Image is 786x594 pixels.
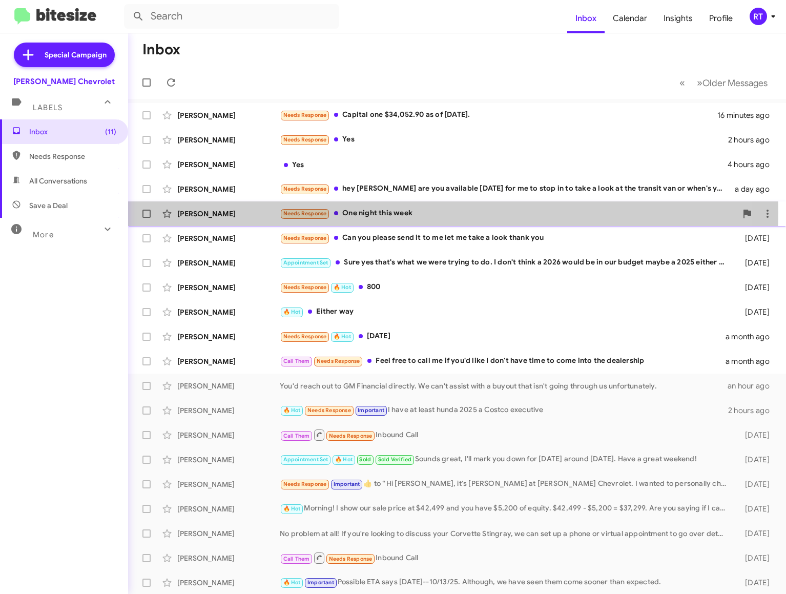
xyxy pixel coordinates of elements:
span: « [679,76,685,89]
div: Yes [280,134,728,146]
span: Needs Response [329,433,373,439]
span: Needs Response [283,481,327,487]
a: Profile [701,4,741,33]
span: All Conversations [29,176,87,186]
span: 🔥 Hot [335,456,353,463]
span: Sold Verified [378,456,412,463]
div: 4 hours ago [728,159,778,170]
span: Needs Response [283,186,327,192]
div: Possible ETA says [DATE]--10/13/25. Although, we have seen them come sooner than expected. [280,577,732,588]
div: 800 [280,281,732,293]
a: Insights [655,4,701,33]
span: Call Them [283,433,310,439]
input: Search [124,4,339,29]
div: No problem at all! If you're looking to discuss your Corvette Stingray, we can set up a phone or ... [280,528,732,539]
div: Inbound Call [280,428,732,441]
span: 🔥 Hot [334,284,351,291]
div: 16 minutes ago [717,110,778,120]
div: [PERSON_NAME] [177,528,280,539]
div: [DATE] [732,504,778,514]
span: Special Campaign [45,50,107,60]
div: [PERSON_NAME] [177,430,280,440]
span: Inbox [29,127,116,137]
div: Sounds great, I'll mark you down for [DATE] around [DATE]. Have a great weekend! [280,454,732,465]
button: RT [741,8,775,25]
div: One night this week [280,208,737,219]
span: 🔥 Hot [334,333,351,340]
div: 2 hours ago [728,405,778,416]
span: Needs Response [29,151,116,161]
span: Needs Response [317,358,360,364]
span: Labels [33,103,63,112]
div: a day ago [732,184,778,194]
div: [PERSON_NAME] Chevrolet [13,76,115,87]
div: [DATE] [732,528,778,539]
div: a month ago [726,356,778,366]
span: (11) [105,127,116,137]
span: Older Messages [702,77,768,89]
span: Save a Deal [29,200,68,211]
div: a month ago [726,332,778,342]
span: Important [334,481,360,487]
span: Needs Response [283,333,327,340]
div: 2 hours ago [728,135,778,145]
div: [DATE] [280,331,726,342]
div: [DATE] [732,578,778,588]
div: [PERSON_NAME] [177,479,280,489]
span: 🔥 Hot [283,407,301,414]
span: More [33,230,54,239]
span: Appointment Set [283,259,328,266]
nav: Page navigation example [674,72,774,93]
span: Needs Response [329,556,373,562]
div: Inbound Call [280,551,732,564]
span: Important [358,407,384,414]
span: Needs Response [283,112,327,118]
a: Inbox [567,4,605,33]
div: [DATE] [732,233,778,243]
div: I have at least hunda 2025 a Costco executive [280,404,728,416]
a: Calendar [605,4,655,33]
div: [DATE] [732,258,778,268]
div: [PERSON_NAME] [177,504,280,514]
span: Call Them [283,556,310,562]
span: Needs Response [283,235,327,241]
button: Next [691,72,774,93]
div: [PERSON_NAME] [177,258,280,268]
div: ​👍​ to “ Hi [PERSON_NAME], it's [PERSON_NAME] at [PERSON_NAME] Chevrolet. I wanted to personally ... [280,478,732,490]
div: [PERSON_NAME] [177,159,280,170]
a: Special Campaign [14,43,115,67]
div: You'd reach out to GM Financial directly. We can't assist with a buyout that isn't going through ... [280,381,728,391]
div: Morning! I show our sale price at $42,499 and you have $5,200 of equity. $42,499 - $5,200 = $37,2... [280,503,732,515]
span: Important [307,579,334,586]
div: [PERSON_NAME] [177,578,280,588]
div: [PERSON_NAME] [177,405,280,416]
div: [DATE] [732,553,778,563]
div: [PERSON_NAME] [177,282,280,293]
div: [PERSON_NAME] [177,110,280,120]
div: [PERSON_NAME] [177,381,280,391]
span: Needs Response [283,210,327,217]
span: Appointment Set [283,456,328,463]
h1: Inbox [142,42,180,58]
div: RT [750,8,767,25]
span: 🔥 Hot [283,505,301,512]
div: Capital one $34,052.90 as of [DATE]. [280,109,717,121]
div: [DATE] [732,479,778,489]
div: Feel free to call me if you'd like I don't have time to come into the dealership [280,355,726,367]
div: [PERSON_NAME] [177,356,280,366]
div: Yes [280,159,728,170]
span: Sold [359,456,371,463]
div: [PERSON_NAME] [177,332,280,342]
div: hey [PERSON_NAME] are you available [DATE] for me to stop in to take a look at the transit van or... [280,183,732,195]
div: [DATE] [732,282,778,293]
div: [DATE] [732,307,778,317]
button: Previous [673,72,691,93]
div: Either way [280,306,732,318]
span: Needs Response [283,136,327,143]
span: 🔥 Hot [283,309,301,315]
div: Can you please send it to me let me take a look thank you [280,232,732,244]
